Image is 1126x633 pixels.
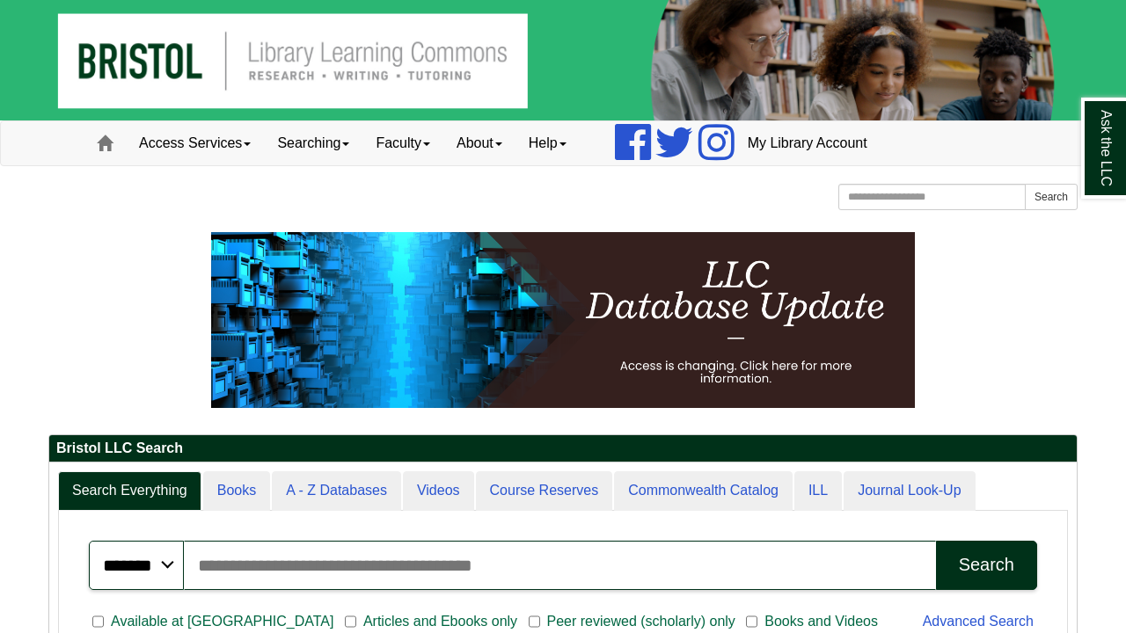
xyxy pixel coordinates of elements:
[923,614,1034,629] a: Advanced Search
[794,471,842,511] a: ILL
[92,614,104,629] input: Available at [GEOGRAPHIC_DATA]
[515,121,580,165] a: Help
[844,471,975,511] a: Journal Look-Up
[272,471,401,511] a: A - Z Databases
[58,471,201,511] a: Search Everything
[746,614,757,629] input: Books and Videos
[356,611,524,632] span: Articles and Ebooks only
[936,541,1037,590] button: Search
[443,121,515,165] a: About
[1025,184,1078,210] button: Search
[476,471,613,511] a: Course Reserves
[264,121,362,165] a: Searching
[735,121,881,165] a: My Library Account
[614,471,793,511] a: Commonwealth Catalog
[540,611,742,632] span: Peer reviewed (scholarly) only
[104,611,340,632] span: Available at [GEOGRAPHIC_DATA]
[126,121,264,165] a: Access Services
[211,232,915,408] img: HTML tutorial
[959,555,1014,575] div: Search
[345,614,356,629] input: Articles and Ebooks only
[529,614,540,629] input: Peer reviewed (scholarly) only
[757,611,885,632] span: Books and Videos
[203,471,270,511] a: Books
[403,471,474,511] a: Videos
[362,121,443,165] a: Faculty
[49,435,1077,462] h2: Bristol LLC Search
